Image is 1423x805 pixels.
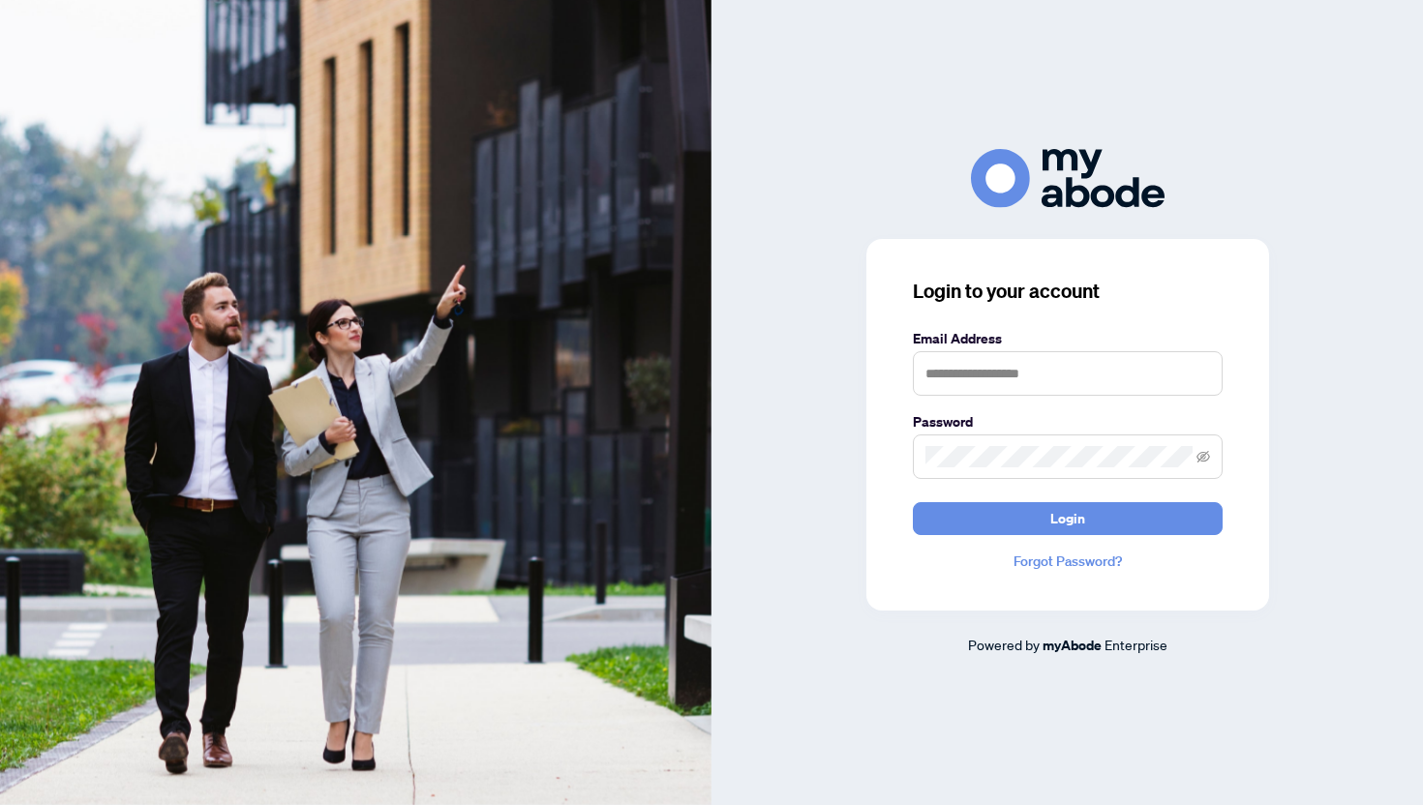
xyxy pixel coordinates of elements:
h3: Login to your account [913,278,1223,305]
span: Login [1050,503,1085,534]
span: eye-invisible [1196,450,1210,463]
button: Login [913,502,1223,535]
img: ma-logo [971,149,1165,208]
span: Powered by [968,636,1040,653]
label: Password [913,411,1223,432]
a: myAbode [1043,635,1102,656]
label: Email Address [913,328,1223,349]
a: Forgot Password? [913,551,1223,572]
span: Enterprise [1105,636,1167,653]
